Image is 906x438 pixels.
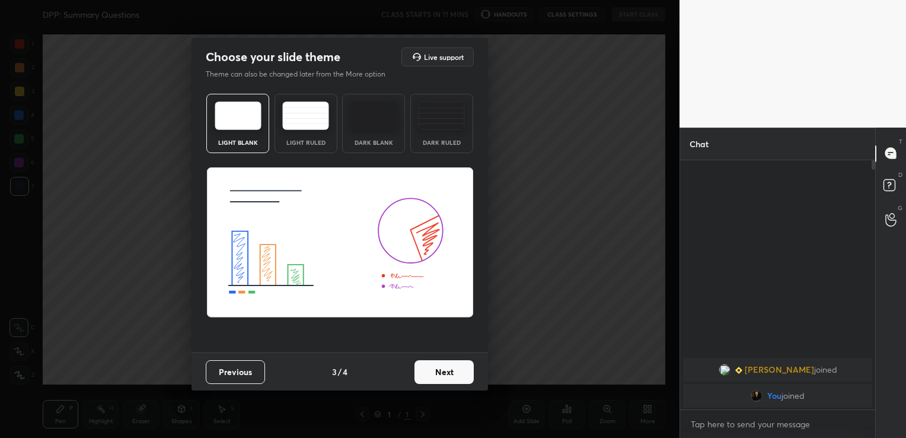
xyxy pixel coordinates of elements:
h4: 4 [343,366,347,378]
p: G [898,204,902,212]
h5: Live support [424,53,464,61]
p: Chat [680,128,718,160]
span: joined [814,365,837,374]
div: Light Ruled [282,139,330,145]
button: Next [414,360,474,384]
h4: / [338,366,342,378]
h2: Choose your slide theme [206,49,340,65]
p: Theme can also be changed later from the More option [206,69,398,80]
h4: 3 [332,366,337,378]
div: Light Blank [214,139,261,145]
img: lightThemeBanner.fbc32fad.svg [206,167,474,318]
img: lightTheme.e5ed3b09.svg [215,101,261,130]
img: 3 [719,364,730,376]
p: D [898,170,902,179]
div: grid [680,356,875,410]
img: Learner_Badge_beginner_1_8b307cf2a0.svg [735,366,742,373]
img: darkTheme.f0cc69e5.svg [350,101,397,130]
img: lightRuledTheme.5fabf969.svg [282,101,329,130]
button: Previous [206,360,265,384]
img: darkRuledTheme.de295e13.svg [418,101,465,130]
span: joined [781,391,805,401]
p: T [899,137,902,146]
span: [PERSON_NAME] [745,365,814,374]
div: Dark Ruled [418,139,465,145]
div: Dark Blank [350,139,397,145]
span: You [767,391,781,401]
img: 9e24b94aef5d423da2dc226449c24655.jpg [751,390,763,402]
